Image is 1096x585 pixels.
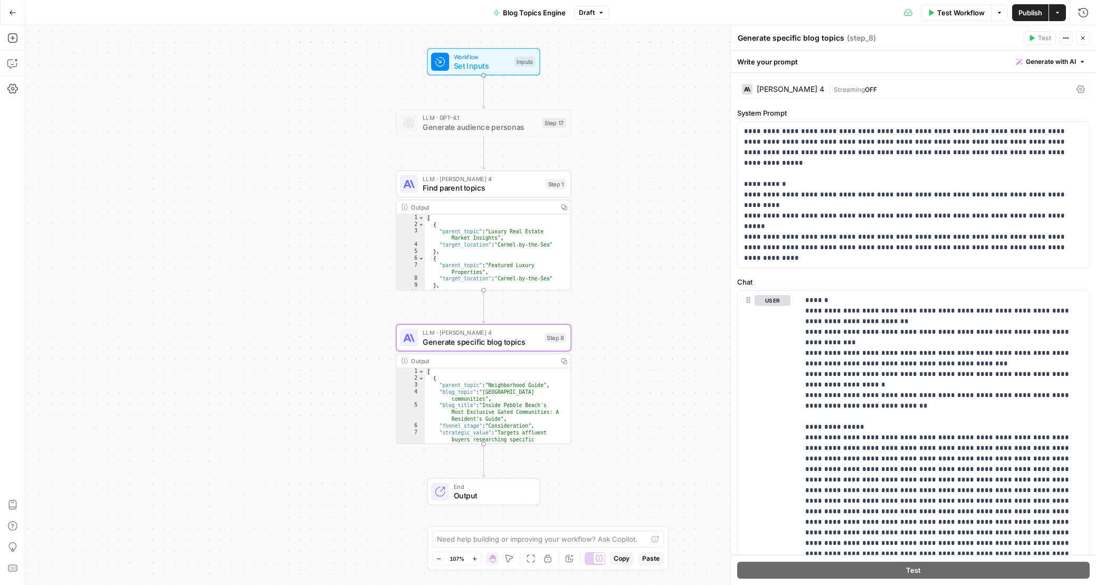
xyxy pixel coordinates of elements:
span: Set Inputs [454,60,510,71]
div: LLM · GPT-4.1Generate audience personasStep 17 [396,109,571,136]
span: Streaming [834,86,865,93]
button: Test [737,562,1090,579]
span: Workflow [454,52,510,61]
span: Toggle code folding, rows 2 through 8 [418,375,424,382]
g: Edge from step_8 to end [482,444,485,477]
div: Step 1 [546,179,566,189]
div: 2 [397,221,425,228]
button: user [755,295,790,306]
span: Toggle code folding, rows 1 through 362 [418,214,424,221]
div: 7 [397,429,425,463]
button: Publish [1012,4,1049,21]
label: Chat [737,277,1090,287]
span: Generate specific blog topics [423,336,540,347]
g: Edge from step_17 to step_1 [482,136,485,169]
button: Paste [638,552,664,565]
span: Output [454,490,531,501]
div: Output [411,356,554,365]
span: Generate audience personas [423,121,538,132]
div: 3 [397,228,425,242]
span: End [454,482,531,491]
div: LLM · [PERSON_NAME] 4Find parent topicsStep 1Output[ { "parent_topic":"Luxury Real Estate Market ... [396,171,571,290]
button: Generate with AI [1012,55,1090,69]
div: 7 [397,262,425,276]
g: Edge from step_1 to step_8 [482,290,485,323]
div: Step 17 [542,118,566,128]
button: Test [1024,31,1056,45]
span: LLM · [PERSON_NAME] 4 [423,174,541,183]
span: Test [1038,33,1051,43]
span: Draft [579,8,595,17]
span: Test Workflow [937,7,985,18]
div: 4 [397,389,425,402]
button: Copy [609,552,634,565]
button: Draft [574,6,609,20]
span: LLM · [PERSON_NAME] 4 [423,328,540,337]
div: 6 [397,255,425,262]
span: Blog Topics Engine [503,7,566,18]
span: Publish [1018,7,1042,18]
span: Test [906,565,921,575]
div: 5 [397,402,425,423]
span: Toggle code folding, rows 6 through 9 [418,255,424,262]
div: Output [411,203,554,212]
div: Inputs [514,56,535,67]
div: 6 [397,422,425,429]
span: Generate with AI [1026,57,1076,67]
div: Write your prompt [731,51,1096,72]
div: 1 [397,369,425,375]
div: 5 [397,248,425,255]
button: Blog Topics Engine [487,4,572,21]
button: Test Workflow [921,4,991,21]
span: Copy [614,554,630,563]
div: 3 [397,382,425,389]
div: 9 [397,282,425,289]
div: 1 [397,214,425,221]
g: Edge from start to step_17 [482,76,485,108]
div: [PERSON_NAME] 4 [757,86,824,93]
div: 2 [397,375,425,382]
div: WorkflowSet InputsInputs [396,48,571,75]
span: Toggle code folding, rows 2 through 5 [418,221,424,228]
div: LLM · [PERSON_NAME] 4Generate specific blog topicsStep 8Output[ { "parent_topic":"Neighborhood Gu... [396,324,571,444]
span: | [828,83,834,94]
div: EndOutput [396,478,571,505]
span: 107% [450,554,464,563]
div: 4 [397,242,425,249]
label: System Prompt [737,108,1090,118]
div: Step 8 [545,333,566,343]
span: Toggle code folding, rows 1 through 212 [418,369,424,375]
span: ( step_8 ) [847,33,876,43]
textarea: Generate specific blog topics [738,33,844,43]
span: LLM · GPT-4.1 [423,113,538,122]
span: Paste [642,554,660,563]
div: 10 [397,289,425,296]
span: Find parent topics [423,182,541,193]
div: 8 [397,276,425,282]
span: Toggle code folding, rows 10 through 13 [418,289,424,296]
span: OFF [865,86,877,93]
